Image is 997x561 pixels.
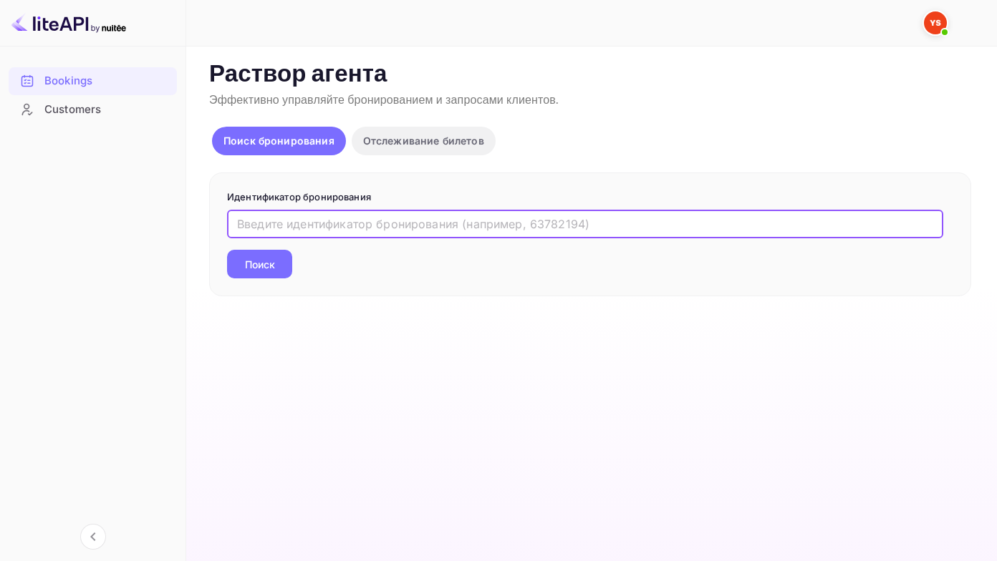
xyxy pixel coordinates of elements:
[227,210,943,238] input: Введите идентификатор бронирования (например, 63782194)
[245,257,275,272] ya-tr-span: Поиск
[44,102,170,118] div: Customers
[924,11,947,34] img: Служба Поддержки Яндекса
[209,59,387,90] ya-tr-span: Раствор агента
[227,191,371,203] ya-tr-span: Идентификатор бронирования
[9,96,177,124] div: Customers
[11,11,126,34] img: Логотип LiteAPI
[223,135,334,147] ya-tr-span: Поиск бронирования
[9,67,177,95] div: Bookings
[9,67,177,94] a: Bookings
[44,73,170,89] div: Bookings
[363,135,484,147] ya-tr-span: Отслеживание билетов
[9,96,177,122] a: Customers
[209,93,559,108] ya-tr-span: Эффективно управляйте бронированием и запросами клиентов.
[227,250,292,278] button: Поиск
[80,524,106,550] button: Свернуть навигацию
